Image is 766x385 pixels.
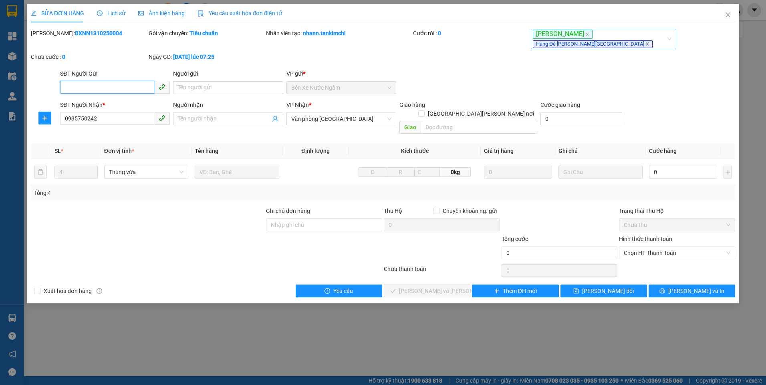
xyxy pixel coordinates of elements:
[31,10,36,16] span: edit
[503,287,537,295] span: Thêm ĐH mới
[555,143,646,159] th: Ghi chú
[159,115,165,121] span: phone
[384,285,470,297] button: check[PERSON_NAME] và [PERSON_NAME] hàng
[399,102,425,108] span: Giao hàng
[296,285,382,297] button: exclamation-circleYêu cầu
[333,287,353,295] span: Yêu cầu
[272,116,278,122] span: user-add
[383,265,501,279] div: Chưa thanh toán
[619,207,735,215] div: Trạng thái Thu Hộ
[97,288,102,294] span: info-circle
[266,219,382,231] input: Ghi chú đơn hàng
[359,167,387,177] input: D
[173,54,214,60] b: [DATE] lúc 07:25
[75,30,122,36] b: BXNN1310250004
[399,121,421,134] span: Giao
[189,30,218,36] b: Tiêu chuẩn
[31,52,147,61] div: Chưa cước :
[40,287,95,295] span: Xuất hóa đơn hàng
[472,285,558,297] button: plusThêm ĐH mới
[54,148,61,154] span: SL
[425,109,537,118] span: [GEOGRAPHIC_DATA][PERSON_NAME] nơi
[34,166,47,178] button: delete
[668,287,724,295] span: [PERSON_NAME] và In
[173,69,283,78] div: Người gửi
[97,10,103,16] span: clock-circle
[725,12,731,18] span: close
[31,29,147,38] div: [PERSON_NAME]:
[303,30,346,36] b: nhann.tankimchi
[619,236,672,242] label: Hình thức thanh toán
[582,287,634,295] span: [PERSON_NAME] đổi
[39,115,51,121] span: plus
[438,30,441,36] b: 0
[540,112,622,125] input: Cước giao hàng
[540,102,580,108] label: Cước giao hàng
[659,288,665,295] span: printer
[38,112,51,124] button: plus
[138,10,185,16] span: Ảnh kiện hàng
[560,285,647,297] button: save[PERSON_NAME] đổi
[384,208,402,214] span: Thu Hộ
[138,10,144,16] span: picture
[291,113,391,125] span: Văn phòng Đà Nẵng
[60,69,170,78] div: SĐT Người Gửi
[440,167,471,177] span: 0kg
[387,167,415,177] input: R
[149,29,265,38] div: Gói vận chuyển:
[439,207,500,215] span: Chuyển khoản ng. gửi
[717,4,739,26] button: Close
[413,29,529,38] div: Cước rồi :
[724,166,732,178] button: plus
[325,288,330,295] span: exclamation-circle
[159,84,165,90] span: phone
[198,10,204,17] img: icon
[104,148,134,154] span: Đơn vị tính
[173,100,283,109] div: Người nhận
[195,148,218,154] span: Tên hàng
[649,148,677,154] span: Cước hàng
[97,10,125,16] span: Lịch sử
[301,148,330,154] span: Định lượng
[533,30,593,39] span: [PERSON_NAME]
[198,10,282,16] span: Yêu cầu xuất hóa đơn điện tử
[573,288,579,295] span: save
[414,167,440,177] input: C
[484,166,552,178] input: 0
[624,247,730,259] span: Chọn HT Thanh Toán
[266,208,310,214] label: Ghi chú đơn hàng
[645,42,649,46] span: close
[34,188,296,197] div: Tổng: 4
[494,288,500,295] span: plus
[109,166,184,178] span: Thùng vừa
[291,82,391,94] span: Bến Xe Nước Ngầm
[533,40,653,48] span: Hàng Để [PERSON_NAME][GEOGRAPHIC_DATA]
[421,121,538,134] input: Dọc đường
[401,148,429,154] span: Kích thước
[195,166,279,178] input: VD: Bàn, Ghế
[62,54,65,60] b: 0
[31,10,84,16] span: SỬA ĐƠN HÀNG
[558,166,643,178] input: Ghi Chú
[624,219,730,231] span: Chưa thu
[649,285,735,297] button: printer[PERSON_NAME] và In
[286,102,309,108] span: VP Nhận
[286,69,396,78] div: VP gửi
[502,236,528,242] span: Tổng cước
[266,29,411,38] div: Nhân viên tạo:
[60,100,170,109] div: SĐT Người Nhận
[484,148,514,154] span: Giá trị hàng
[149,52,265,61] div: Ngày GD:
[585,32,589,36] span: close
